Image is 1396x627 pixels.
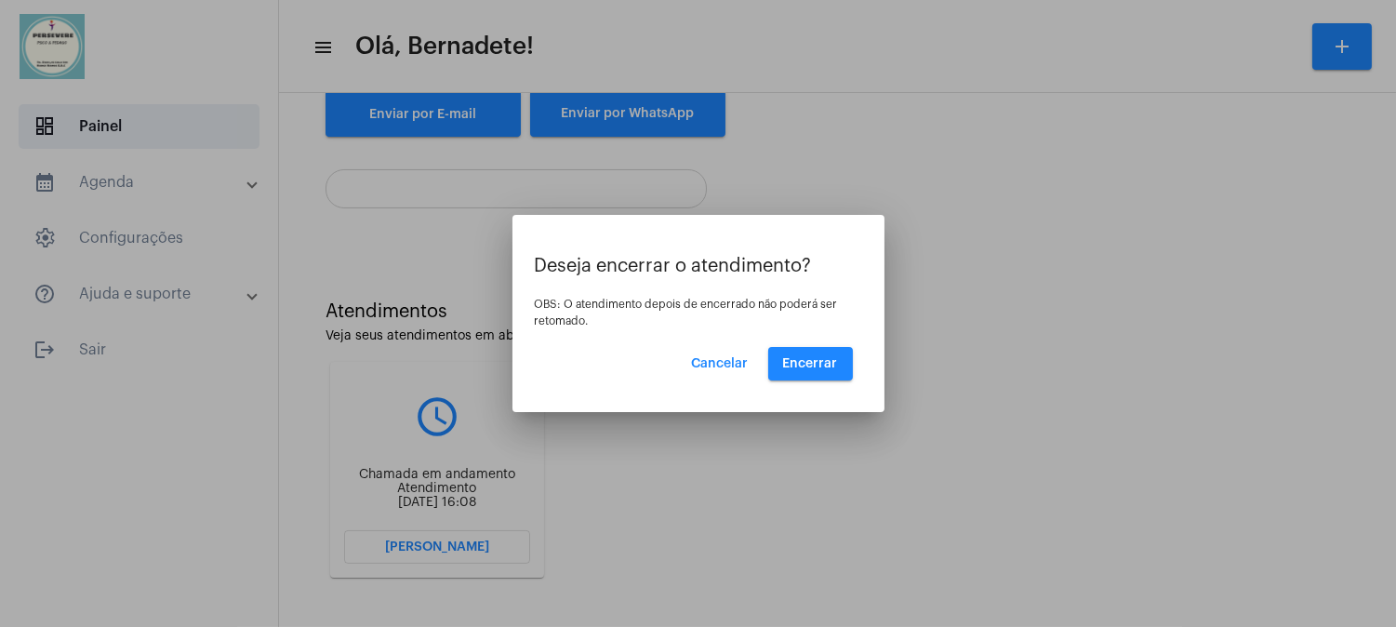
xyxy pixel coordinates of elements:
[535,256,862,276] p: Deseja encerrar o atendimento?
[692,357,749,370] span: Cancelar
[677,347,764,380] button: Cancelar
[768,347,853,380] button: Encerrar
[535,299,838,327] span: OBS: O atendimento depois de encerrado não poderá ser retomado.
[783,357,838,370] span: Encerrar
